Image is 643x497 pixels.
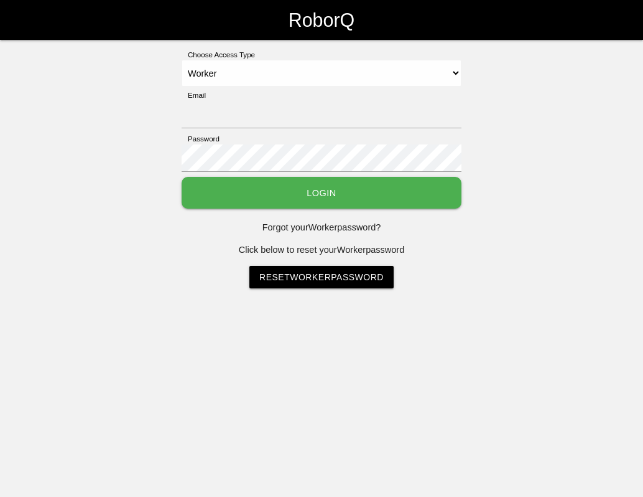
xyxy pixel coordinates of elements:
p: Click below to reset your Worker password [182,244,461,257]
p: Forgot your Worker password? [182,221,461,235]
label: Password [182,133,220,144]
label: Email [182,90,206,100]
label: Choose Access Type [182,49,255,60]
button: Login [182,177,461,209]
a: ResetWorkerPassword [249,266,394,288]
